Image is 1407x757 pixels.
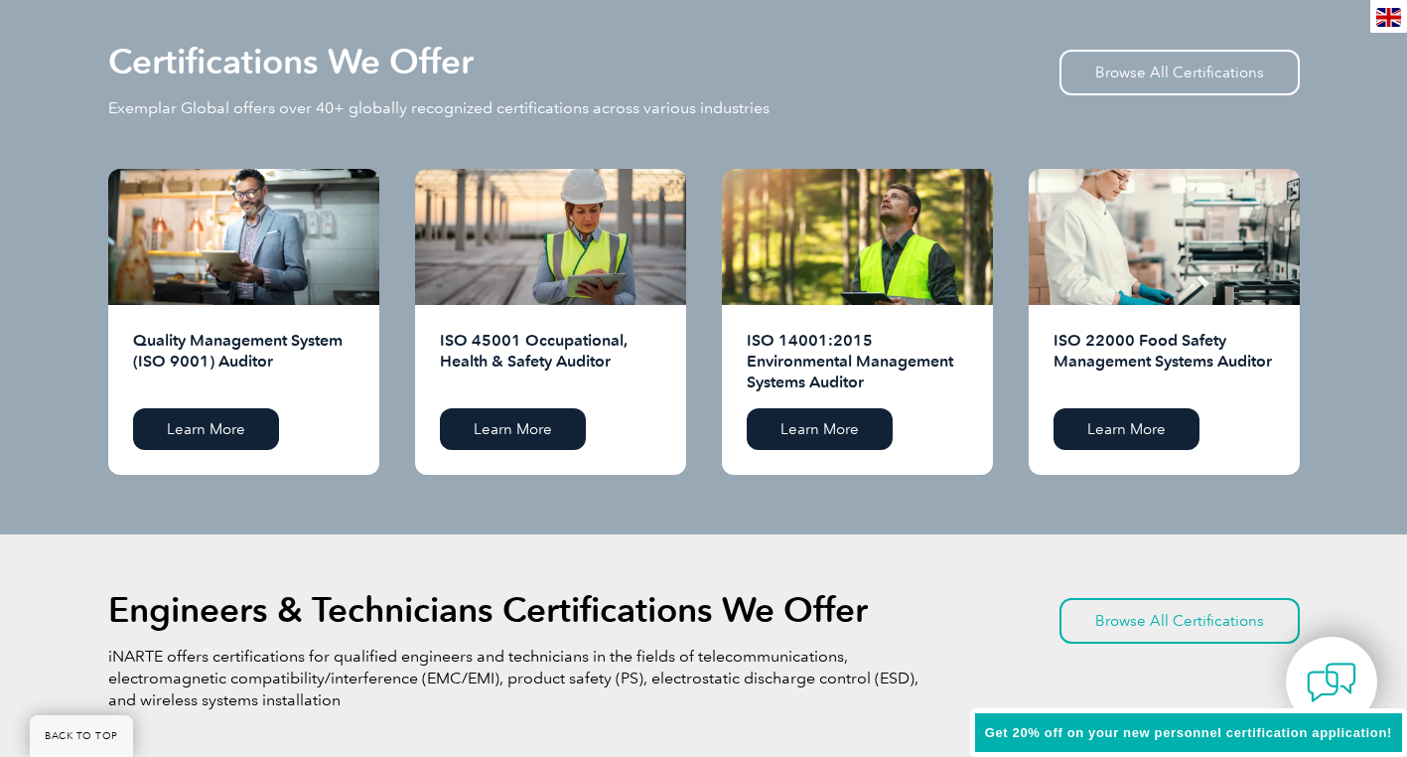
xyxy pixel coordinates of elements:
[1307,658,1356,707] img: contact-chat.png
[440,408,586,450] a: Learn More
[108,646,922,711] p: iNARTE offers certifications for qualified engineers and technicians in the fields of telecommuni...
[747,330,968,393] h2: ISO 14001:2015 Environmental Management Systems Auditor
[108,594,868,626] h2: Engineers & Technicians Certifications We Offer
[985,725,1392,740] span: Get 20% off on your new personnel certification application!
[1376,8,1401,27] img: en
[747,408,893,450] a: Learn More
[1054,330,1275,393] h2: ISO 22000 Food Safety Management Systems Auditor
[133,330,354,393] h2: Quality Management System (ISO 9001) Auditor
[133,408,279,450] a: Learn More
[108,46,474,77] h2: Certifications We Offer
[30,715,133,757] a: BACK TO TOP
[440,330,661,393] h2: ISO 45001 Occupational, Health & Safety Auditor
[1059,598,1300,644] a: Browse All Certifications
[1059,50,1300,95] a: Browse All Certifications
[108,97,770,119] p: Exemplar Global offers over 40+ globally recognized certifications across various industries
[1054,408,1199,450] a: Learn More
